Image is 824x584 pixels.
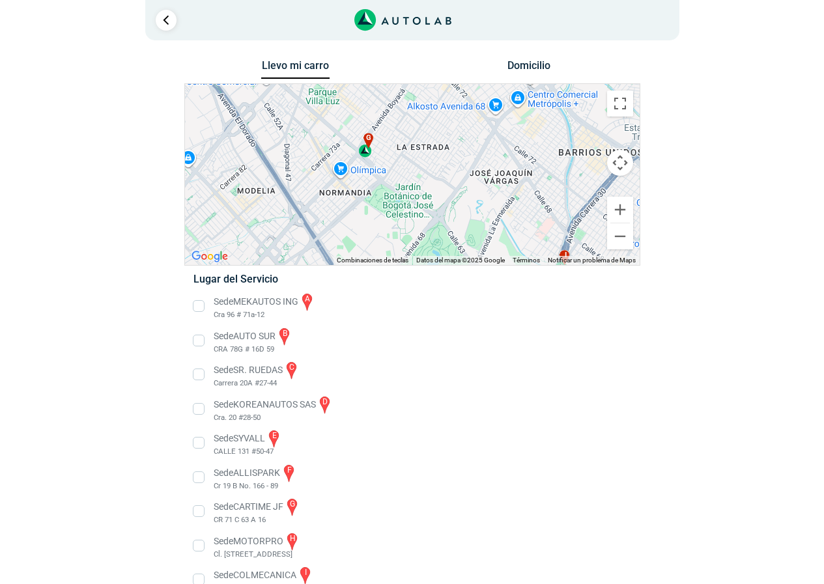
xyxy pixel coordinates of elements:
[354,13,451,25] a: Link al sitio de autolab
[156,10,177,31] a: Ir al paso anterior
[416,257,505,264] span: Datos del mapa ©2025 Google
[188,248,231,265] img: Google
[513,257,540,264] a: Términos (se abre en una nueva pestaña)
[607,197,633,223] button: Ampliar
[607,150,633,176] button: Controles de visualización del mapa
[365,133,371,144] span: g
[193,273,631,285] h5: Lugar del Servicio
[494,59,563,78] button: Domicilio
[337,256,408,265] button: Combinaciones de teclas
[564,250,567,261] span: i
[188,248,231,265] a: Abre esta zona en Google Maps (se abre en una nueva ventana)
[607,90,633,117] button: Cambiar a la vista en pantalla completa
[261,59,330,79] button: Llevo mi carro
[607,223,633,249] button: Reducir
[548,257,636,264] a: Notificar un problema de Maps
